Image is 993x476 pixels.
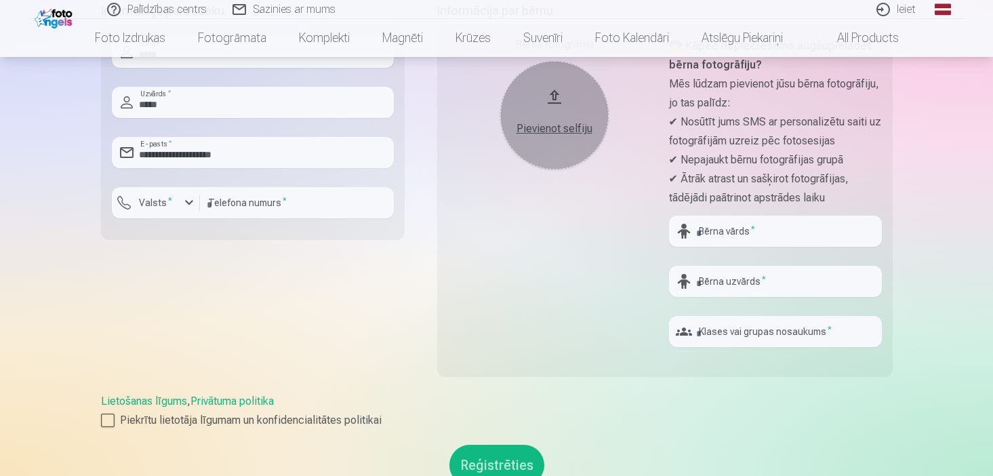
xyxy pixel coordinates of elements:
[79,19,182,57] a: Foto izdrukas
[112,187,200,218] button: Valsts*
[669,170,882,207] p: ✔ Ātrāk atrast un sašķirot fotogrāfijas, tādējādi paātrinot apstrādes laiku
[134,196,178,210] label: Valsts
[190,395,274,408] a: Privātuma politika
[799,19,915,57] a: All products
[669,75,882,113] p: Mēs lūdzam pievienot jūsu bērna fotogrāfiju, jo tas palīdz:
[500,61,609,170] button: Pievienot selfiju
[669,151,882,170] p: ✔ Nepajaukt bērnu fotogrāfijas grupā
[366,19,439,57] a: Magnēti
[439,19,507,57] a: Krūzes
[101,395,187,408] a: Lietošanas līgums
[101,393,893,429] div: ,
[685,19,799,57] a: Atslēgu piekariņi
[283,19,366,57] a: Komplekti
[579,19,685,57] a: Foto kalendāri
[669,113,882,151] p: ✔ Nosūtīt jums SMS ar personalizētu saiti uz fotogrāfijām uzreiz pēc fotosesijas
[101,412,893,429] label: Piekrītu lietotāja līgumam un konfidencialitātes politikai
[507,19,579,57] a: Suvenīri
[182,19,283,57] a: Fotogrāmata
[35,5,76,28] img: /fa1
[514,121,595,137] div: Pievienot selfiju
